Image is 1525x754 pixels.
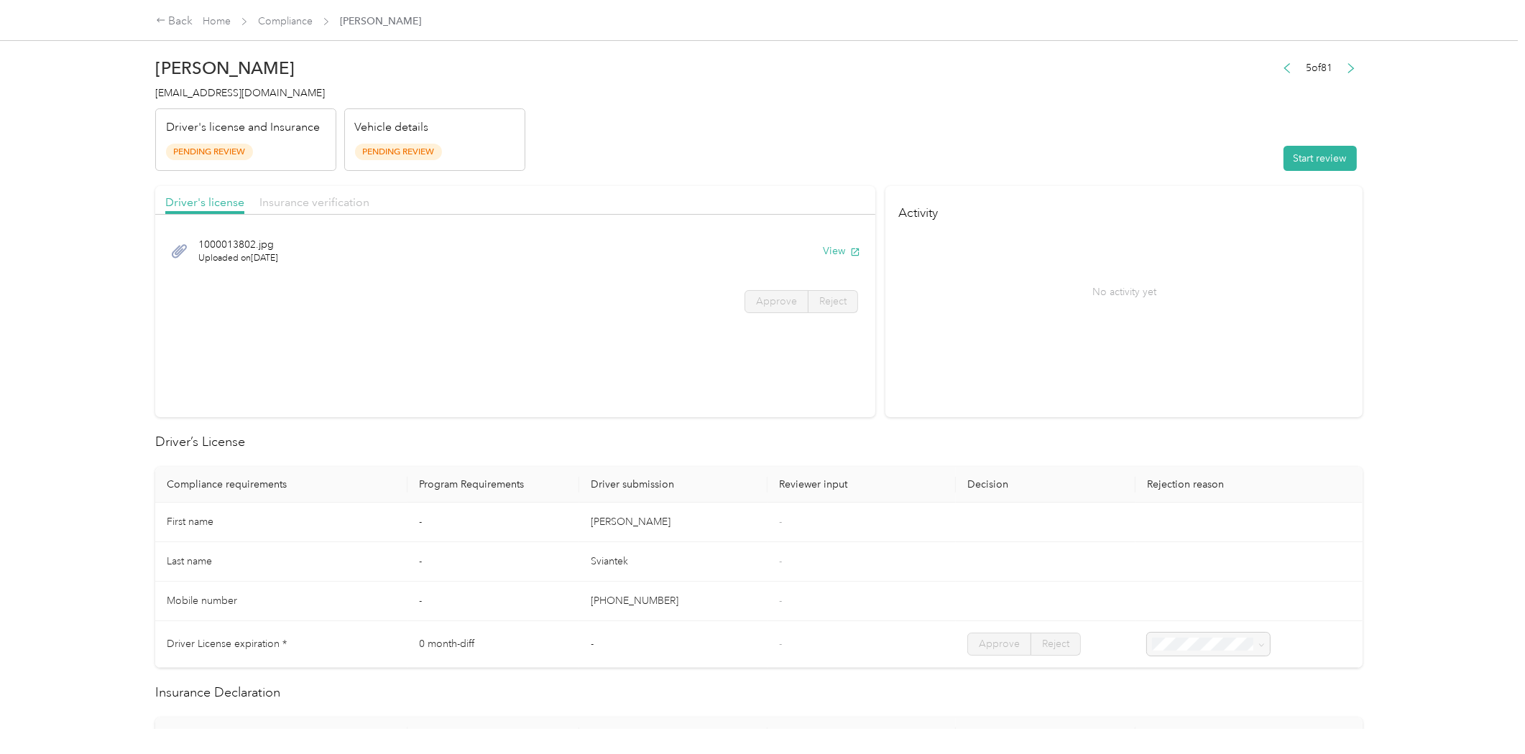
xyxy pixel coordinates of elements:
p: Driver's license and Insurance [166,119,320,136]
span: Last name [167,555,212,567]
td: 0 month-diff [407,621,579,668]
span: Mobile number [167,595,237,607]
p: Vehicle details [355,119,429,136]
button: Start review [1284,146,1357,171]
h2: Driver’s License [155,432,1363,452]
iframe: Everlance-gr Chat Button Frame [1445,674,1525,754]
th: Driver submission [579,717,768,753]
h2: [PERSON_NAME] [155,58,525,78]
th: Decision [956,467,1135,503]
span: Pending Review [166,144,253,160]
td: - [407,542,579,582]
th: Reviewer input [768,717,956,753]
h2: Insurance Declaration [155,683,1363,702]
td: - [407,503,579,542]
td: Driver License expiration * [155,621,407,668]
span: First name [167,516,213,528]
span: - [779,516,782,528]
th: Program Requirements [407,467,579,503]
th: Rejection reason [1135,467,1363,503]
th: Program Requirements [407,717,579,753]
td: First name [155,503,407,542]
span: Pending Review [355,144,442,160]
span: Reject [1042,638,1069,650]
th: Compliance requirements [155,467,407,503]
th: Reviewer input [768,467,956,503]
span: Reject [819,295,847,307]
th: Driver submission [579,467,768,503]
span: 1000013802.jpg [198,237,278,252]
div: Back [156,13,193,30]
span: [PERSON_NAME] [340,14,421,29]
h4: Activity [885,186,1363,231]
a: Compliance [258,15,313,27]
span: - [779,555,782,567]
th: Rejection reason [1135,717,1363,753]
span: Approve [756,295,797,307]
td: Sviantek [579,542,768,582]
span: Driver's license [165,195,244,209]
span: Driver License expiration * [167,638,287,650]
td: [PHONE_NUMBER] [579,582,768,621]
span: - [779,638,782,650]
span: Insurance verification [259,195,369,209]
td: [PERSON_NAME] [579,503,768,542]
th: Decision [956,717,1135,753]
span: [EMAIL_ADDRESS][DOMAIN_NAME] [155,87,325,99]
th: Compliance requirements [155,717,407,753]
span: Approve [979,638,1020,650]
td: - [407,582,579,621]
p: No activity yet [1092,284,1156,299]
td: - [579,621,768,668]
a: Home [203,15,231,27]
span: Uploaded on [DATE] [198,252,278,265]
span: - [779,595,782,607]
button: View [823,243,860,259]
td: Mobile number [155,582,407,621]
td: Last name [155,542,407,582]
span: 5 of 81 [1306,60,1332,75]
